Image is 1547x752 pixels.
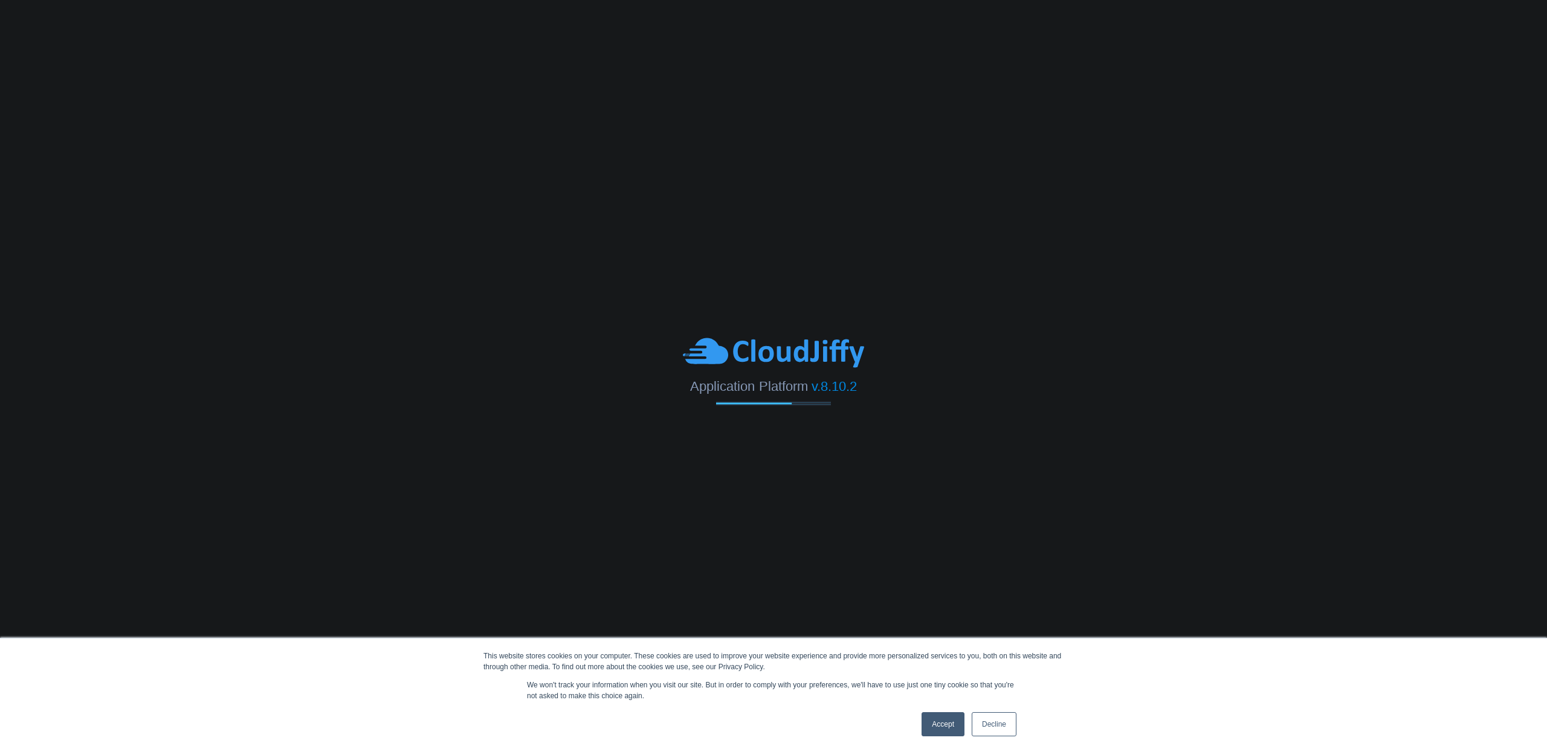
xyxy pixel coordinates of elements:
[483,651,1064,672] div: This website stores cookies on your computer. These cookies are used to improve your website expe...
[812,378,857,393] span: v.8.10.2
[690,378,807,393] span: Application Platform
[972,712,1016,736] a: Decline
[527,680,1020,701] p: We won't track your information when you visit our site. But in order to comply with your prefere...
[683,336,864,369] img: CloudJiffy-Blue.svg
[922,712,964,736] a: Accept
